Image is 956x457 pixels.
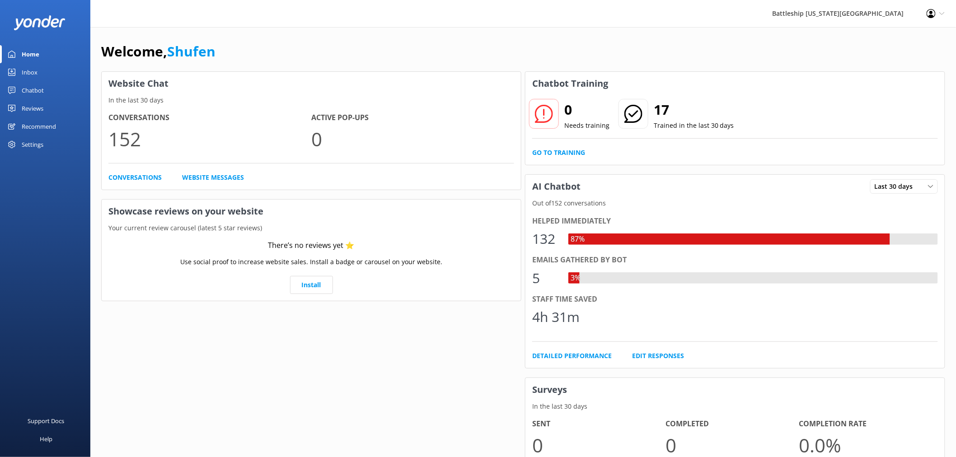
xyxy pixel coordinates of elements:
div: There’s no reviews yet ⭐ [268,240,355,252]
div: 4h 31m [532,306,580,328]
p: Use social proof to increase website sales. Install a badge or carousel on your website. [180,257,442,267]
p: 0 [311,124,514,154]
h3: AI Chatbot [525,175,587,198]
p: In the last 30 days [525,401,945,411]
h2: 17 [654,99,734,121]
h3: Surveys [525,378,945,401]
div: Support Docs [28,412,65,430]
div: Emails gathered by bot [532,254,938,266]
div: 87% [568,233,587,245]
h4: Completed [665,418,799,430]
p: 152 [108,124,311,154]
p: In the last 30 days [102,95,521,105]
div: Helped immediately [532,215,938,227]
p: Needs training [564,121,609,131]
div: Reviews [22,99,43,117]
a: Edit Responses [632,351,684,361]
img: yonder-white-logo.png [14,15,66,30]
h2: 0 [564,99,609,121]
div: Recommend [22,117,56,135]
a: Website Messages [182,173,244,182]
span: Last 30 days [875,182,919,191]
h1: Welcome, [101,41,216,62]
h4: Conversations [108,112,311,124]
h3: Showcase reviews on your website [102,200,521,223]
div: Staff time saved [532,294,938,305]
a: Detailed Performance [532,351,612,361]
div: 5 [532,267,559,289]
p: Out of 152 conversations [525,198,945,208]
p: Your current review carousel (latest 5 star reviews) [102,223,521,233]
h4: Completion Rate [799,418,933,430]
div: 132 [532,228,559,250]
div: Settings [22,135,43,154]
a: Shufen [167,42,216,61]
a: Go to Training [532,148,585,158]
h4: Active Pop-ups [311,112,514,124]
h3: Chatbot Training [525,72,615,95]
div: Home [22,45,39,63]
div: Chatbot [22,81,44,99]
div: Inbox [22,63,37,81]
div: Help [40,430,52,448]
a: Install [290,276,333,294]
h4: Sent [532,418,665,430]
div: 3% [568,272,583,284]
p: Trained in the last 30 days [654,121,734,131]
a: Conversations [108,173,162,182]
h3: Website Chat [102,72,521,95]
